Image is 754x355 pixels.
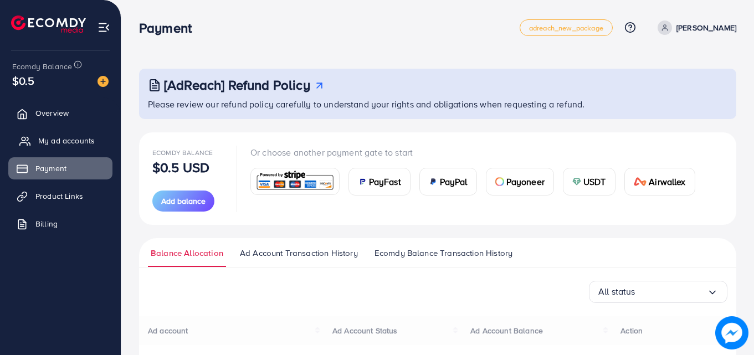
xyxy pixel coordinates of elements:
[495,177,504,186] img: card
[250,168,340,195] a: card
[715,316,748,349] img: image
[161,195,206,207] span: Add balance
[563,168,615,195] a: cardUSDT
[139,20,201,36] h3: Payment
[486,168,554,195] a: cardPayoneer
[8,130,112,152] a: My ad accounts
[12,73,35,89] span: $0.5
[419,168,477,195] a: cardPayPal
[520,19,613,36] a: adreach_new_package
[35,218,58,229] span: Billing
[152,191,214,212] button: Add balance
[148,97,730,111] p: Please review our refund policy carefully to understand your rights and obligations when requesti...
[649,175,685,188] span: Airwallex
[634,177,647,186] img: card
[151,247,223,259] span: Balance Allocation
[98,76,109,87] img: image
[429,177,438,186] img: card
[8,213,112,235] a: Billing
[35,191,83,202] span: Product Links
[572,177,581,186] img: card
[375,247,512,259] span: Ecomdy Balance Transaction History
[529,24,603,32] span: adreach_new_package
[598,283,635,300] span: All status
[12,61,72,72] span: Ecomdy Balance
[506,175,545,188] span: Payoneer
[676,21,736,34] p: [PERSON_NAME]
[152,161,209,174] p: $0.5 USD
[348,168,411,195] a: cardPayFast
[240,247,358,259] span: Ad Account Transaction History
[624,168,695,195] a: cardAirwallex
[254,169,336,193] img: card
[8,157,112,179] a: Payment
[358,177,367,186] img: card
[369,175,401,188] span: PayFast
[8,102,112,124] a: Overview
[583,175,606,188] span: USDT
[98,21,110,34] img: menu
[164,77,310,93] h3: [AdReach] Refund Policy
[653,20,736,35] a: [PERSON_NAME]
[11,16,86,33] img: logo
[8,185,112,207] a: Product Links
[440,175,468,188] span: PayPal
[35,163,66,174] span: Payment
[152,148,213,157] span: Ecomdy Balance
[589,281,727,303] div: Search for option
[635,283,707,300] input: Search for option
[38,135,95,146] span: My ad accounts
[250,146,704,159] p: Or choose another payment gate to start
[35,107,69,119] span: Overview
